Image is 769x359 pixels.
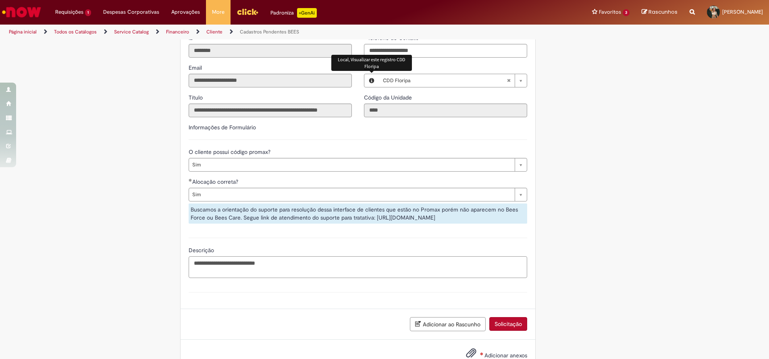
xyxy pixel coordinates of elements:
span: Descrição [189,247,216,254]
span: Requisições [55,8,83,16]
span: Sim [192,158,511,171]
span: Sim [192,188,511,201]
span: 3 [623,9,630,16]
span: Somente leitura - Título [189,94,204,101]
input: Código da Unidade [364,104,527,117]
span: Alocação correta? [192,178,240,185]
span: Somente leitura - Email [189,64,204,71]
span: Rascunhos [648,8,678,16]
label: Somente leitura - Título [189,93,204,102]
span: CDD Floripa [383,74,507,87]
p: +GenAi [297,8,317,18]
ul: Trilhas de página [6,25,507,39]
label: Somente leitura - Email [189,64,204,72]
a: Financeiro [166,29,189,35]
span: Somente leitura - ID [189,34,195,42]
input: ID [189,44,352,58]
label: Informações de Formulário [189,124,256,131]
input: Telefone de Contato [364,44,527,58]
span: Adicionar anexos [484,352,527,359]
span: More [212,8,224,16]
img: click_logo_yellow_360x200.png [237,6,258,18]
input: Email [189,74,352,87]
button: Local, Visualizar este registro CDD Floripa [364,74,379,87]
span: Obrigatório Preenchido [189,178,192,182]
a: Cliente [206,29,222,35]
button: Adicionar ao Rascunho [410,317,486,331]
span: Favoritos [599,8,621,16]
a: Rascunhos [642,8,678,16]
a: CDD FloripaLimpar campo Local [379,74,527,87]
input: Título [189,104,352,117]
div: Local, Visualizar este registro CDD Floripa [331,55,412,71]
span: Somente leitura - Código da Unidade [364,94,414,101]
label: Somente leitura - Código da Unidade [364,93,414,102]
span: Despesas Corporativas [103,8,159,16]
img: ServiceNow [1,4,42,20]
span: Aprovações [171,8,200,16]
span: [PERSON_NAME] [722,8,763,15]
div: Buscamos a orientação do suporte para resolução dessa interface de clientes que estão no Promax p... [189,203,527,224]
a: Cadastros Pendentes BEES [240,29,299,35]
div: Padroniza [270,8,317,18]
button: Solicitação [489,317,527,331]
span: O cliente possui código promax? [189,148,272,156]
span: Telefone de Contato [368,34,420,42]
a: Página inicial [9,29,37,35]
abbr: Limpar campo Local [503,74,515,87]
a: Service Catalog [114,29,149,35]
textarea: Descrição [189,256,527,278]
span: 1 [85,9,91,16]
a: Todos os Catálogos [54,29,97,35]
